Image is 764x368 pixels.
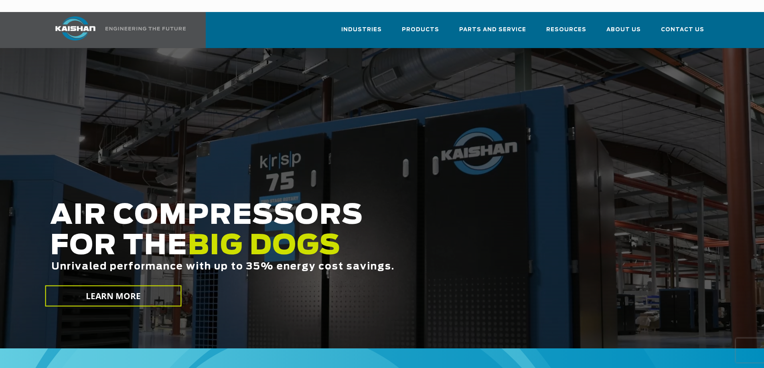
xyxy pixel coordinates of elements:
[50,201,602,297] h2: AIR COMPRESSORS FOR THE
[105,27,186,30] img: Engineering the future
[606,25,641,34] span: About Us
[402,19,439,46] a: Products
[459,19,526,46] a: Parts and Service
[85,290,141,302] span: LEARN MORE
[45,286,181,307] a: LEARN MORE
[341,19,382,46] a: Industries
[188,233,341,260] span: BIG DOGS
[45,12,187,48] a: Kaishan USA
[45,16,105,40] img: kaishan logo
[402,25,439,34] span: Products
[51,262,395,271] span: Unrivaled performance with up to 35% energy cost savings.
[546,19,586,46] a: Resources
[546,25,586,34] span: Resources
[661,25,704,34] span: Contact Us
[459,25,526,34] span: Parts and Service
[341,25,382,34] span: Industries
[661,19,704,46] a: Contact Us
[606,19,641,46] a: About Us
